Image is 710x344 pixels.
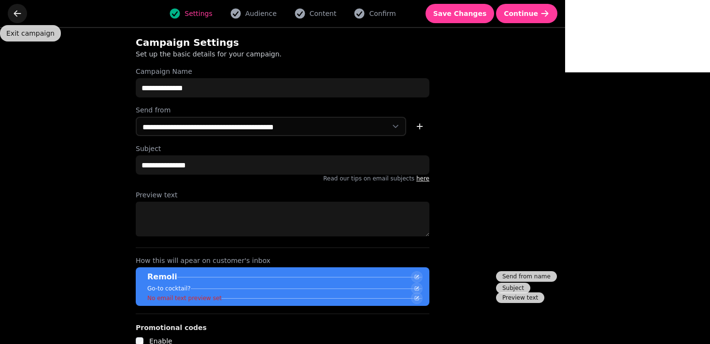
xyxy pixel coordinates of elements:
[136,256,429,265] label: How this will apear on customer's inbox
[136,67,429,76] label: Campaign Name
[136,175,429,182] p: Read our tips on email subjects
[245,9,277,18] span: Audience
[147,294,222,302] p: No email text preview set
[496,292,544,303] div: Preview text
[147,285,191,292] p: Go-to cocktail?
[496,283,530,293] div: Subject
[136,105,429,115] label: Send from
[433,10,487,17] span: Save Changes
[496,271,557,282] div: Send from name
[185,9,212,18] span: Settings
[310,9,337,18] span: Content
[136,322,207,333] legend: Promotional codes
[369,9,396,18] span: Confirm
[147,271,177,283] p: Remoli
[416,175,429,182] a: here
[136,144,429,153] label: Subject
[136,49,383,59] p: Set up the basic details for your campaign.
[8,4,27,23] button: go back
[136,36,321,49] h2: Campaign Settings
[496,4,557,23] button: Continue
[136,190,429,200] label: Preview text
[426,4,495,23] button: Save Changes
[504,10,538,17] span: Continue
